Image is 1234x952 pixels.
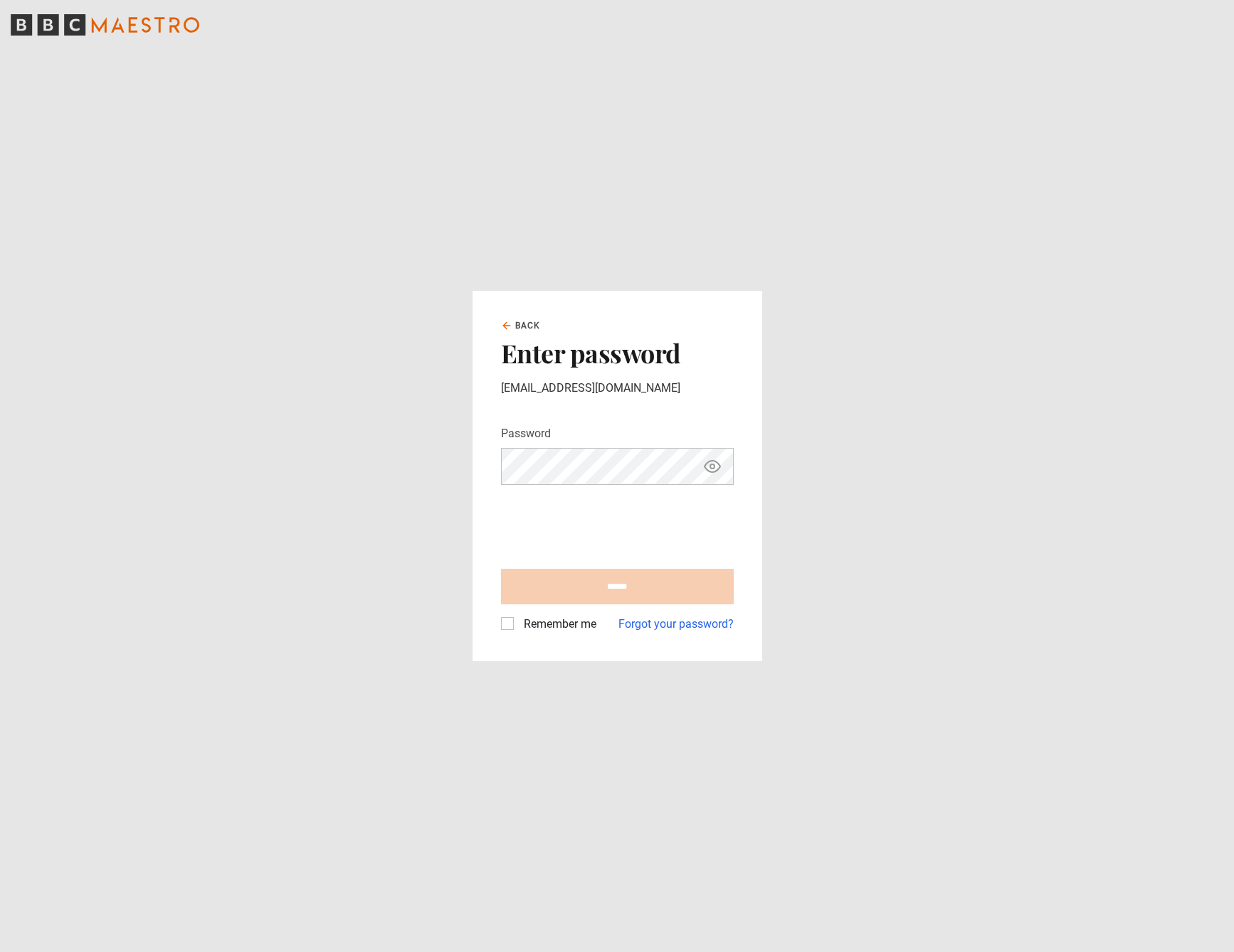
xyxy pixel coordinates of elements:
button: Show password [700,454,724,479]
a: Back [501,319,541,332]
label: Password [501,425,551,442]
span: Back [515,319,541,332]
h2: Enter password [501,338,734,368]
svg: BBC Maestro [11,14,199,36]
p: [EMAIL_ADDRESS][DOMAIN_NAME] [501,380,734,397]
label: Remember me [518,616,596,633]
a: Forgot your password? [618,616,734,633]
iframe: reCAPTCHA [501,496,717,552]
